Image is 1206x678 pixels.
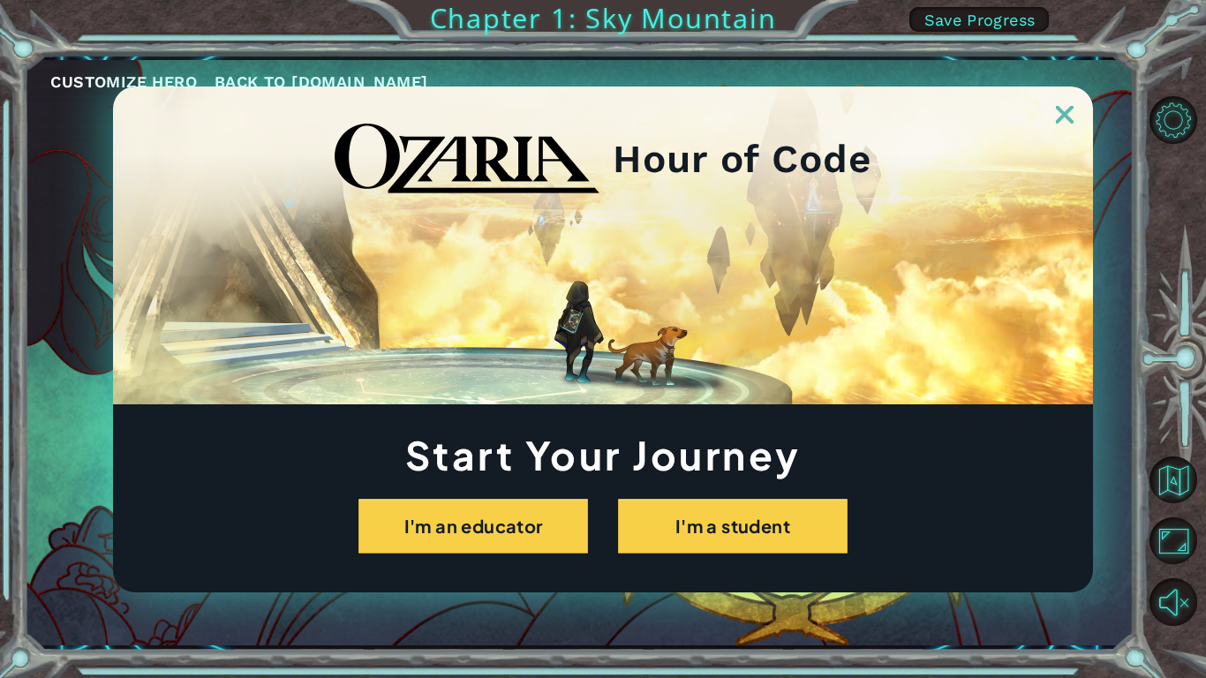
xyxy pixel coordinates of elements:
[618,499,848,554] button: I'm a student
[1056,106,1074,124] img: ExitButton_Dusk.png
[335,124,599,194] img: blackOzariaWordmark.png
[613,142,871,176] h2: Hour of Code
[358,499,588,554] button: I'm an educator
[113,437,1093,472] h1: Start Your Journey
